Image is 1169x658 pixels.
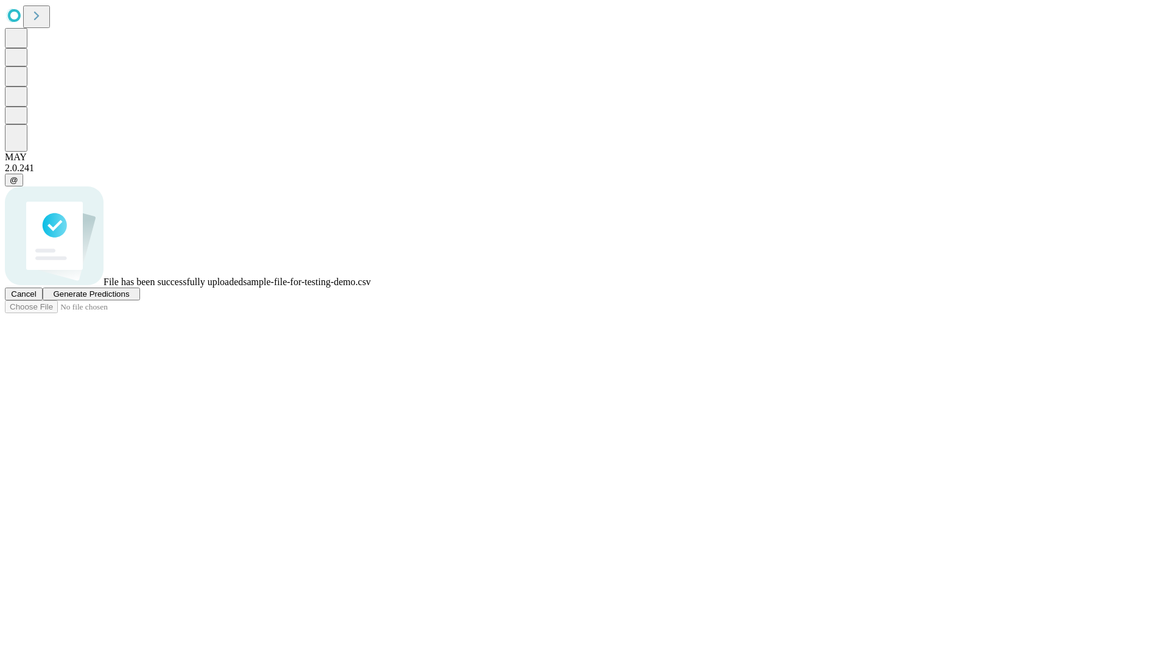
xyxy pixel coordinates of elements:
span: Cancel [11,289,37,299]
span: @ [10,175,18,185]
button: @ [5,174,23,186]
span: sample-file-for-testing-demo.csv [243,277,371,287]
span: Generate Predictions [53,289,129,299]
div: MAY [5,152,1164,163]
button: Generate Predictions [43,288,140,300]
span: File has been successfully uploaded [104,277,243,287]
div: 2.0.241 [5,163,1164,174]
button: Cancel [5,288,43,300]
